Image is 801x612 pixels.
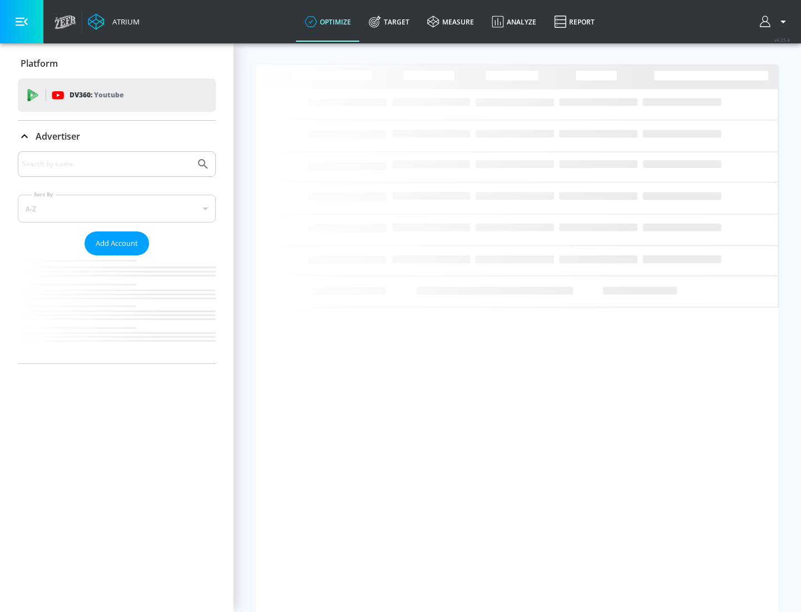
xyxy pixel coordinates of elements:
[70,89,123,101] p: DV360:
[18,121,216,152] div: Advertiser
[21,57,58,70] p: Platform
[94,89,123,101] p: Youtube
[18,78,216,112] div: DV360: Youtube
[418,2,483,42] a: measure
[545,2,604,42] a: Report
[88,13,140,30] a: Atrium
[18,48,216,79] div: Platform
[96,237,138,250] span: Add Account
[296,2,360,42] a: optimize
[360,2,418,42] a: Target
[22,157,191,171] input: Search by name
[18,255,216,363] nav: list of Advertiser
[18,151,216,363] div: Advertiser
[774,37,790,43] span: v 4.25.4
[36,130,80,142] p: Advertiser
[18,195,216,223] div: A-Z
[85,231,149,255] button: Add Account
[483,2,545,42] a: Analyze
[32,191,56,198] label: Sort By
[108,17,140,27] div: Atrium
